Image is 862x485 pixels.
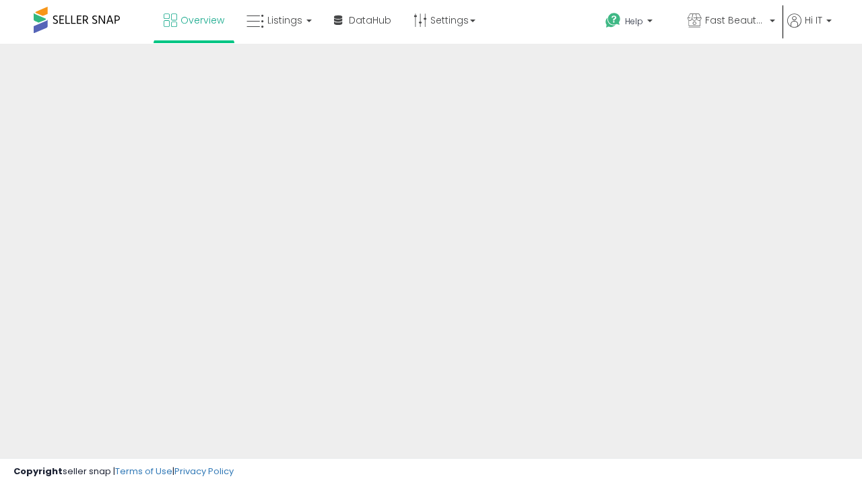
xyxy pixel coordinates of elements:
[349,13,391,27] span: DataHub
[805,13,822,27] span: Hi IT
[625,15,643,27] span: Help
[174,465,234,478] a: Privacy Policy
[787,13,832,44] a: Hi IT
[705,13,766,27] span: Fast Beauty ([GEOGRAPHIC_DATA])
[180,13,224,27] span: Overview
[267,13,302,27] span: Listings
[115,465,172,478] a: Terms of Use
[595,2,675,44] a: Help
[13,465,234,478] div: seller snap | |
[605,12,622,29] i: Get Help
[13,465,63,478] strong: Copyright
